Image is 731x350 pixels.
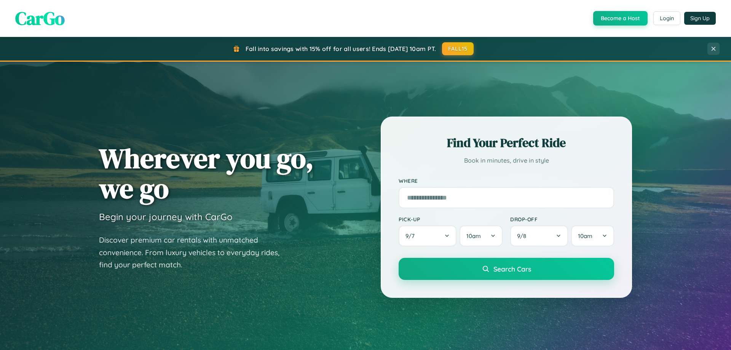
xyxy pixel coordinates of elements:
[399,258,614,280] button: Search Cars
[15,6,65,31] span: CarGo
[653,11,680,25] button: Login
[466,232,481,240] span: 10am
[99,234,289,271] p: Discover premium car rentals with unmatched convenience. From luxury vehicles to everyday rides, ...
[399,216,503,222] label: Pick-up
[493,265,531,273] span: Search Cars
[510,216,614,222] label: Drop-off
[246,45,436,53] span: Fall into savings with 15% off for all users! Ends [DATE] 10am PT.
[399,155,614,166] p: Book in minutes, drive in style
[593,11,648,26] button: Become a Host
[510,225,568,246] button: 9/8
[405,232,418,240] span: 9 / 7
[399,177,614,184] label: Where
[399,225,456,246] button: 9/7
[99,211,233,222] h3: Begin your journey with CarGo
[399,134,614,151] h2: Find Your Perfect Ride
[684,12,716,25] button: Sign Up
[571,225,614,246] button: 10am
[99,143,314,203] h1: Wherever you go, we go
[578,232,592,240] span: 10am
[442,42,474,55] button: FALL15
[460,225,503,246] button: 10am
[517,232,530,240] span: 9 / 8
